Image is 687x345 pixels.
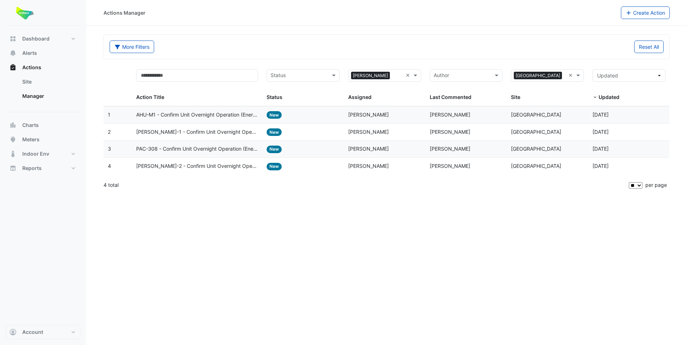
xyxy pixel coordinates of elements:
span: [GEOGRAPHIC_DATA] [514,72,562,80]
span: Updated [599,94,619,100]
span: Actions [22,64,41,71]
span: [PERSON_NAME] [430,129,470,135]
button: Account [6,325,80,339]
div: Actions [6,75,80,106]
span: [GEOGRAPHIC_DATA] [511,146,561,152]
span: New [267,146,282,153]
span: [PERSON_NAME] [348,112,389,118]
span: [GEOGRAPHIC_DATA] [511,112,561,118]
a: Site [17,75,80,89]
span: 2025-08-10T17:05:59.014 [593,146,609,152]
span: 4 [108,163,111,169]
span: 2025-08-10T16:43:37.074 [593,163,609,169]
span: Status [267,94,282,100]
app-icon: Dashboard [9,35,17,42]
span: Assigned [348,94,372,100]
span: Reports [22,165,42,172]
button: Alerts [6,46,80,60]
span: [GEOGRAPHIC_DATA] [511,163,561,169]
span: Clear [568,71,575,80]
span: [PERSON_NAME] [351,72,390,80]
span: AHU-M1 - Confirm Unit Overnight Operation (Energy Waste) [136,111,258,119]
span: [PERSON_NAME] [430,112,470,118]
span: Charts [22,122,39,129]
app-icon: Actions [9,64,17,71]
app-icon: Charts [9,122,17,129]
span: [PERSON_NAME]-1 - Confirm Unit Overnight Operation (Energy Waste) [136,128,258,136]
span: Indoor Env [22,150,49,157]
button: Indoor Env [6,147,80,161]
button: Updated [593,69,665,82]
iframe: Intercom live chat [663,321,680,338]
span: Updated [597,72,618,79]
span: [PERSON_NAME] [430,163,470,169]
button: Actions [6,60,80,75]
span: [PERSON_NAME]-2 - Confirm Unit Overnight Operation (Energy Waste) [136,162,258,170]
app-icon: Reports [9,165,17,172]
button: More Filters [110,41,154,53]
app-icon: Meters [9,136,17,143]
span: 2 [108,129,111,135]
span: Alerts [22,49,37,57]
button: Reports [6,161,80,175]
span: Account [22,329,43,336]
span: 2025-08-13T10:07:44.142 [593,112,609,118]
img: Company Logo [9,6,41,20]
div: Actions Manager [103,9,146,16]
span: [PERSON_NAME] [430,146,470,152]
button: Reset All [634,41,664,53]
span: [PERSON_NAME] [348,146,389,152]
span: [PERSON_NAME] [348,129,389,135]
span: 2025-08-10T17:06:00.502 [593,129,609,135]
span: 1 [108,112,110,118]
span: New [267,128,282,136]
span: per page [645,182,667,188]
span: New [267,111,282,119]
button: Charts [6,118,80,132]
span: Action Title [136,94,164,100]
a: Manager [17,89,80,103]
button: Dashboard [6,32,80,46]
span: Last Commented [430,94,471,100]
span: PAC-308 - Confirm Unit Overnight Operation (Energy Waste) [136,145,258,153]
span: Meters [22,136,40,143]
span: Site [511,94,520,100]
span: [PERSON_NAME] [348,163,389,169]
span: [GEOGRAPHIC_DATA] [511,129,561,135]
button: Meters [6,132,80,147]
span: 3 [108,146,111,152]
app-icon: Indoor Env [9,150,17,157]
div: 4 total [103,176,627,194]
span: Clear [406,71,412,80]
button: Create Action [621,6,670,19]
app-icon: Alerts [9,49,17,57]
span: New [267,163,282,170]
span: Dashboard [22,35,50,42]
